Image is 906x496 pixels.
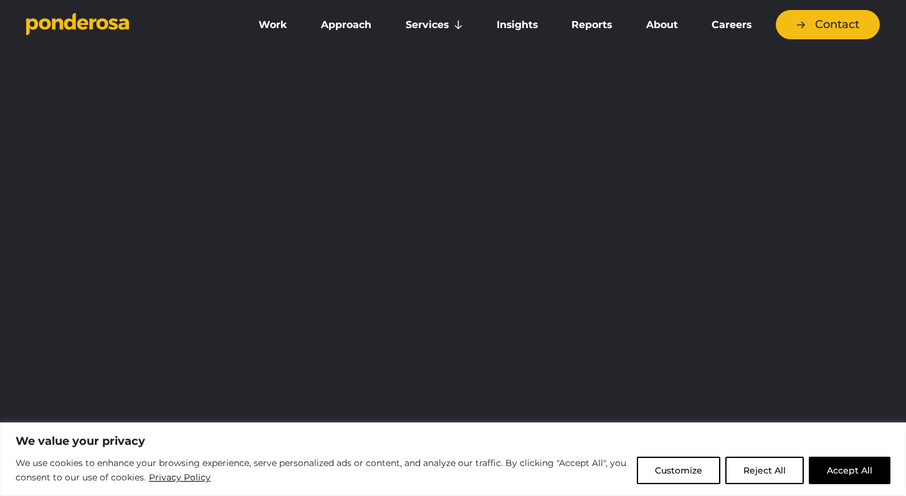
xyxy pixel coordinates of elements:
button: Accept All [809,457,890,484]
a: Go to homepage [26,12,226,37]
a: Privacy Policy [148,470,211,485]
p: We use cookies to enhance your browsing experience, serve personalized ads or content, and analyz... [16,456,627,485]
p: We value your privacy [16,434,890,449]
a: Work [244,12,302,38]
a: Contact [776,10,880,39]
a: Services [391,12,477,38]
a: Careers [697,12,766,38]
a: Reports [557,12,626,38]
a: Approach [307,12,386,38]
a: Insights [482,12,552,38]
a: About [631,12,692,38]
button: Customize [637,457,720,484]
button: Reject All [725,457,804,484]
